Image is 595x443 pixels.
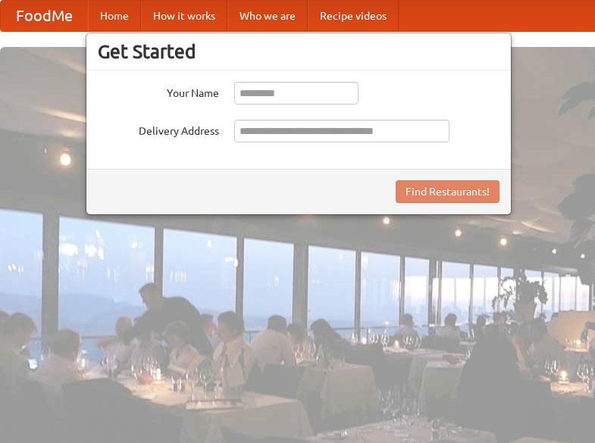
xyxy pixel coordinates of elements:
[98,82,219,101] label: Your Name
[98,120,219,139] label: Delivery Address
[141,1,227,31] a: How it works
[227,1,308,31] a: Who we are
[396,180,499,203] button: Find Restaurants!
[1,1,88,31] a: FoodMe
[88,1,141,31] a: Home
[98,40,499,63] h3: Get Started
[308,1,399,31] a: Recipe videos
